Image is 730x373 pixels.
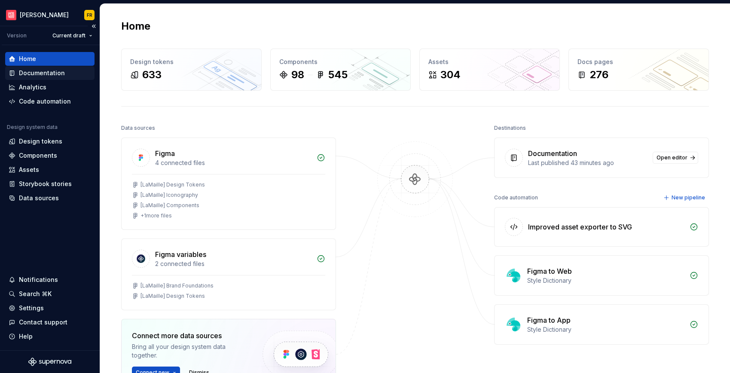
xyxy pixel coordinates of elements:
svg: Supernova Logo [28,358,71,366]
a: Design tokens [5,135,95,148]
a: Assets [5,163,95,177]
button: Help [5,330,95,343]
div: Bring all your design system data together. [132,342,248,360]
span: New pipeline [672,194,705,201]
div: Code automation [494,192,538,204]
div: Last published 43 minutes ago [528,159,648,167]
a: Assets304 [419,49,560,91]
div: Style Dictionary [527,276,684,285]
a: Open editor [653,152,698,164]
div: 633 [142,68,162,82]
div: 545 [328,68,348,82]
div: 276 [589,68,608,82]
div: Documentation [528,148,577,159]
button: Notifications [5,273,95,287]
div: [PERSON_NAME] [20,11,69,19]
a: Storybook stories [5,177,95,191]
img: f15b4b9a-d43c-4bd8-bdfb-9b20b89b7814.png [6,10,16,20]
button: Contact support [5,315,95,329]
div: Analytics [19,83,46,92]
div: Components [19,151,57,160]
div: Data sources [121,122,155,134]
button: [PERSON_NAME]FR [2,6,98,24]
div: [LaMaille] Brand Foundations [141,282,214,289]
div: Contact support [19,318,67,327]
div: 4 connected files [155,159,312,167]
span: Current draft [52,32,86,39]
div: Data sources [19,194,59,202]
a: Figma4 connected files[LaMaille] Design Tokens[LaMaille] Iconography[LaMaille] Components+1more f... [121,138,336,230]
div: [LaMaille] Design Tokens [141,181,205,188]
span: Open editor [657,154,687,161]
div: [LaMaille] Design Tokens [141,293,205,300]
div: Design system data [7,124,58,131]
button: Search ⌘K [5,287,95,301]
a: Figma variables2 connected files[LaMaille] Brand Foundations[LaMaille] Design Tokens [121,238,336,310]
button: New pipeline [661,192,709,204]
div: Improved asset exporter to SVG [528,222,632,232]
div: [LaMaille] Components [141,202,199,209]
a: Code automation [5,95,95,108]
a: Settings [5,301,95,315]
a: Docs pages276 [568,49,709,91]
div: 304 [440,68,461,82]
a: Design tokens633 [121,49,262,91]
div: Version [7,32,27,39]
a: Home [5,52,95,66]
h2: Home [121,19,150,33]
div: Figma variables [155,249,206,260]
div: Figma to App [527,315,571,325]
div: Notifications [19,275,58,284]
div: + 1 more files [141,212,172,219]
div: Documentation [19,69,65,77]
a: Components98545 [270,49,411,91]
div: Destinations [494,122,526,134]
div: Help [19,332,33,341]
div: Design tokens [19,137,62,146]
a: Analytics [5,80,95,94]
div: Components [279,58,402,66]
div: Assets [428,58,551,66]
div: FR [87,12,92,18]
div: Docs pages [577,58,700,66]
a: Documentation [5,66,95,80]
button: Current draft [49,30,96,42]
div: Figma to Web [527,266,572,276]
div: Connect more data sources [132,330,248,341]
div: Assets [19,165,39,174]
div: [LaMaille] Iconography [141,192,198,199]
div: Storybook stories [19,180,72,188]
a: Components [5,149,95,162]
div: 98 [291,68,304,82]
div: Search ⌘K [19,290,52,298]
a: Data sources [5,191,95,205]
div: Style Dictionary [527,325,684,334]
div: Home [19,55,36,63]
div: 2 connected files [155,260,312,268]
div: Code automation [19,97,71,106]
div: Figma [155,148,175,159]
button: Collapse sidebar [88,20,100,32]
div: Design tokens [130,58,253,66]
div: Settings [19,304,44,312]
